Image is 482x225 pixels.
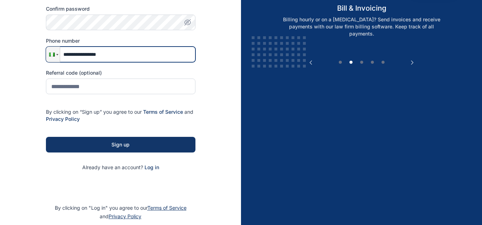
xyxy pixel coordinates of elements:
a: Log in [145,164,159,170]
button: 1 [337,59,344,66]
button: 5 [379,59,387,66]
h5: bill & invoicing [263,3,460,13]
button: 3 [358,59,365,66]
p: By clicking on “Sign up” you agree to our and [46,108,195,123]
button: 4 [369,59,376,66]
a: Terms of Service [147,205,187,211]
button: Next [409,59,416,66]
div: Sign up [57,141,184,148]
p: Already have an account? [46,164,195,171]
button: Sign up [46,137,195,152]
a: Privacy Policy [46,116,80,122]
label: Phone number [46,37,195,44]
button: 2 [347,59,355,66]
a: Privacy Policy [109,213,141,219]
a: Terms of Service [143,109,183,115]
label: Referral code (optional) [46,69,195,76]
span: and [100,213,141,219]
button: Previous [307,59,314,66]
label: Confirm password [46,5,195,12]
div: Nigeria: + 234 [46,47,60,62]
p: By clicking on "Log in" you agree to our [9,204,232,221]
p: Billing hourly or on a [MEDICAL_DATA]? Send invoices and receive payments with our law firm billi... [271,16,453,37]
